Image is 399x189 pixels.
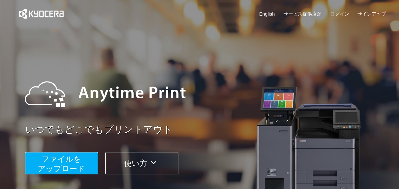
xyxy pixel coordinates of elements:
[330,10,349,17] a: ログイン
[259,10,275,17] a: English
[357,10,386,17] a: サインアップ
[38,155,85,173] span: ファイルを ​​アップロード
[25,152,98,174] button: ファイルを​​アップロード
[283,10,322,17] a: サービス提供店舗
[105,152,178,174] button: 使い方
[25,123,390,136] a: いつでもどこでもプリントアウト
